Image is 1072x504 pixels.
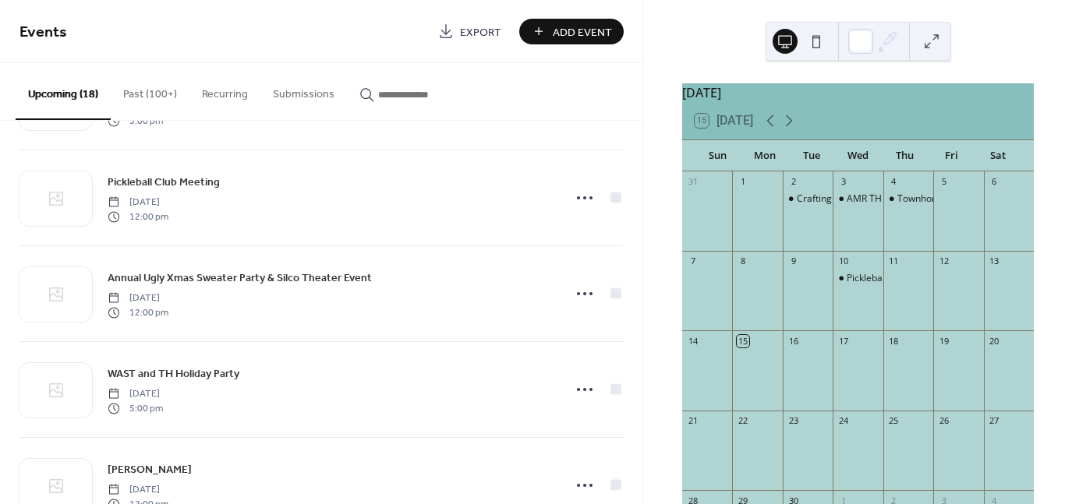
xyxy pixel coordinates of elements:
[787,256,799,267] div: 9
[111,63,189,118] button: Past (100+)
[883,192,933,206] div: Townhomes Neighborhood Meeting
[837,335,849,347] div: 17
[938,256,950,267] div: 12
[108,365,239,382] a: WAST and TH Holiday Party
[741,140,788,171] div: Mon
[189,63,260,118] button: Recurring
[695,140,741,171] div: Sun
[989,256,1000,267] div: 13
[682,83,1034,102] div: [DATE]
[108,366,239,382] span: WAST and TH Holiday Party
[108,305,168,319] span: 12:00 pm
[833,272,883,285] div: Pickleball Club Meeting
[108,460,192,478] a: [PERSON_NAME]
[989,335,1000,347] div: 20
[108,114,163,128] span: 5:00 pm
[687,415,699,427] div: 21
[788,140,835,171] div: Tue
[426,19,513,44] a: Export
[108,270,372,287] span: Annual Ugly Xmas Sweater Party & Silco Theater Event
[553,24,612,41] span: Add Event
[108,269,372,287] a: Annual Ugly Xmas Sweater Party & Silco Theater Event
[787,176,799,188] div: 2
[737,176,748,188] div: 1
[797,192,928,206] div: Crafting with [PERSON_NAME]
[888,335,900,347] div: 18
[938,335,950,347] div: 19
[108,196,168,210] span: [DATE]
[519,19,624,44] button: Add Event
[837,256,849,267] div: 10
[687,335,699,347] div: 14
[897,192,1053,206] div: Townhomes Neighborhood Meeting
[108,483,168,497] span: [DATE]
[108,174,220,191] span: Pickleball Club Meeting
[19,17,67,48] span: Events
[737,335,748,347] div: 15
[687,256,699,267] div: 7
[847,272,947,285] div: Pickleball Club Meeting
[108,173,220,191] a: Pickleball Club Meeting
[260,63,347,118] button: Submissions
[888,415,900,427] div: 25
[787,415,799,427] div: 23
[928,140,975,171] div: Fri
[888,256,900,267] div: 11
[108,401,163,415] span: 5:00 pm
[837,176,849,188] div: 3
[460,24,501,41] span: Export
[737,415,748,427] div: 22
[108,387,163,401] span: [DATE]
[787,335,799,347] div: 16
[989,176,1000,188] div: 6
[783,192,833,206] div: Crafting with Polly
[881,140,928,171] div: Thu
[837,415,849,427] div: 24
[108,462,192,478] span: [PERSON_NAME]
[108,291,168,305] span: [DATE]
[833,192,883,206] div: AMR TH Board of Directors Meeting
[16,63,111,120] button: Upcoming (18)
[847,192,1003,206] div: AMR TH Board of Directors Meeting
[687,176,699,188] div: 31
[975,140,1021,171] div: Sat
[737,256,748,267] div: 8
[938,415,950,427] div: 26
[989,415,1000,427] div: 27
[938,176,950,188] div: 5
[108,210,168,224] span: 12:00 pm
[888,176,900,188] div: 4
[835,140,882,171] div: Wed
